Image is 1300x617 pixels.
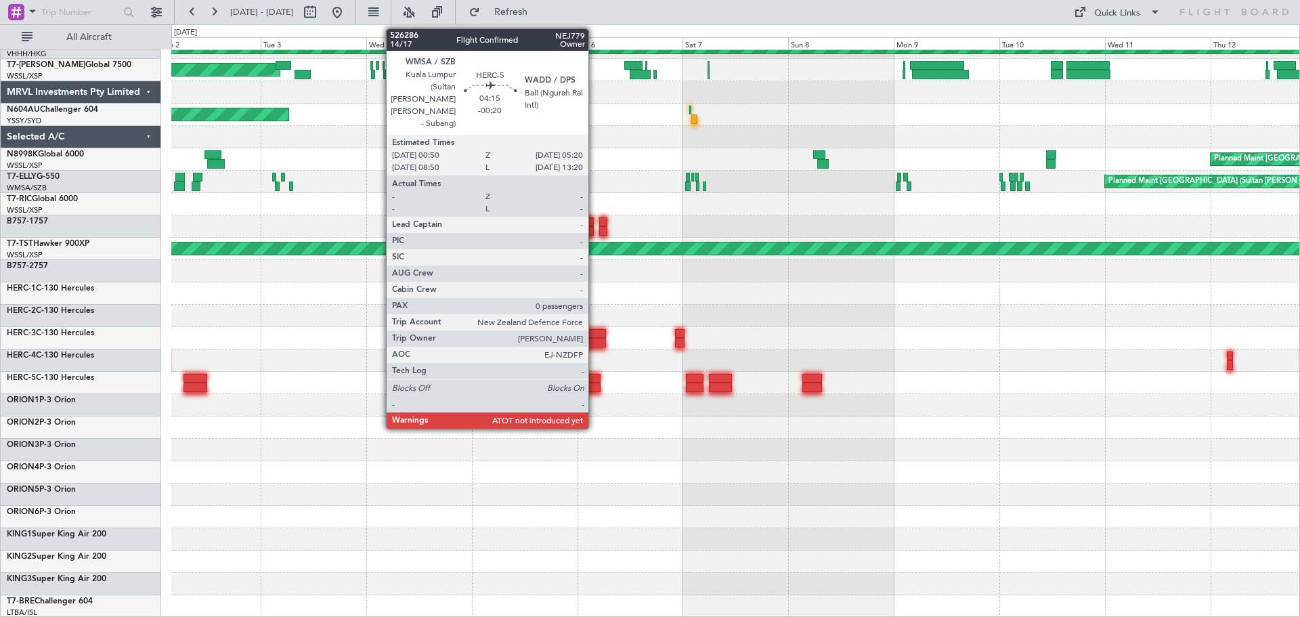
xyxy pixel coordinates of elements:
[7,530,106,538] a: KING1Super King Air 200
[7,329,36,337] span: HERC-3
[7,262,34,270] span: B757-2
[7,307,94,315] a: HERC-2C-130 Hercules
[7,553,32,561] span: KING2
[578,37,683,49] div: Fri 6
[7,508,39,516] span: ORION6
[7,161,43,171] a: WSSL/XSP
[894,37,999,49] div: Mon 9
[7,486,76,494] a: ORION5P-3 Orion
[7,575,106,583] a: KING3Super King Air 200
[7,195,32,203] span: T7-RIC
[366,37,472,49] div: Wed 4
[7,150,84,158] a: N8998KGlobal 6000
[7,106,98,114] a: N604AUChallenger 604
[7,116,41,126] a: YSSY/SYD
[7,463,76,471] a: ORION4P-3 Orion
[999,37,1105,49] div: Tue 10
[7,575,32,583] span: KING3
[7,597,93,605] a: T7-BREChallenger 604
[155,37,261,49] div: Mon 2
[7,597,35,605] span: T7-BRE
[7,419,39,427] span: ORION2
[7,553,106,561] a: KING2Super King Air 200
[7,508,76,516] a: ORION6P-3 Orion
[7,262,48,270] a: B757-2757
[7,61,131,69] a: T7-[PERSON_NAME]Global 7500
[7,486,39,494] span: ORION5
[1067,1,1167,23] button: Quick Links
[7,106,40,114] span: N604AU
[7,396,39,404] span: ORION1
[7,173,37,181] span: T7-ELLY
[7,441,39,449] span: ORION3
[7,374,36,382] span: HERC-5
[7,195,78,203] a: T7-RICGlobal 6000
[7,329,94,337] a: HERC-3C-130 Hercules
[7,61,85,69] span: T7-[PERSON_NAME]
[35,33,143,42] span: All Aircraft
[7,173,60,181] a: T7-ELLYG-550
[7,352,94,360] a: HERC-4C-130 Hercules
[7,284,94,293] a: HERC-1C-130 Hercules
[7,240,89,248] a: T7-TSTHawker 900XP
[7,284,36,293] span: HERC-1
[7,396,76,404] a: ORION1P-3 Orion
[7,205,43,215] a: WSSL/XSP
[15,26,147,48] button: All Aircraft
[682,37,788,49] div: Sat 7
[7,463,39,471] span: ORION4
[7,240,33,248] span: T7-TST
[7,419,76,427] a: ORION2P-3 Orion
[7,217,34,226] span: B757-1
[7,49,47,59] a: VHHH/HKG
[7,307,36,315] span: HERC-2
[7,374,94,382] a: HERC-5C-130 Hercules
[483,7,540,17] span: Refresh
[7,217,48,226] a: B757-1757
[788,37,894,49] div: Sun 8
[261,37,366,49] div: Tue 3
[7,71,43,81] a: WSSL/XSP
[230,6,294,18] span: [DATE] - [DATE]
[41,2,119,22] input: Trip Number
[7,150,38,158] span: N8998K
[7,530,32,538] span: KING1
[462,1,544,23] button: Refresh
[1094,7,1140,20] div: Quick Links
[7,183,47,193] a: WMSA/SZB
[7,441,76,449] a: ORION3P-3 Orion
[174,27,197,39] div: [DATE]
[472,37,578,49] div: Thu 5
[7,352,36,360] span: HERC-4
[1105,37,1211,49] div: Wed 11
[7,250,43,260] a: WSSL/XSP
